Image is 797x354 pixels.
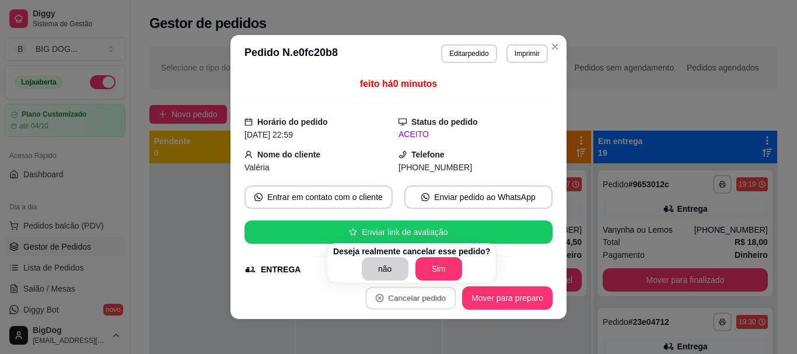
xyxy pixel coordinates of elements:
strong: Horário do pedido [257,117,328,127]
strong: Status do pedido [411,117,478,127]
span: Valéria [244,163,270,172]
div: ACEITO [398,128,553,141]
span: desktop [398,118,407,126]
span: phone [398,150,407,159]
span: [PHONE_NUMBER] [398,163,472,172]
span: whats-app [254,193,263,201]
button: Editarpedido [441,44,497,63]
button: whats-appEnviar pedido ao WhatsApp [404,185,553,209]
span: user [244,150,253,159]
button: starEnviar link de avaliação [244,220,553,244]
button: close-circleCancelar pedido [365,287,456,310]
button: não [362,257,408,281]
button: Close [546,37,564,56]
div: ENTREGA [261,264,300,276]
p: Deseja realmente cancelar esse pedido? [333,246,490,257]
span: star [349,228,357,236]
button: Imprimir [506,44,548,63]
span: whats-app [421,193,429,201]
strong: Telefone [411,150,445,159]
strong: Nome do cliente [257,150,320,159]
h3: Pedido N. e0fc20b8 [244,44,338,63]
span: calendar [244,118,253,126]
button: Sim [415,257,462,281]
span: [DATE] 22:59 [244,130,293,139]
span: close-circle [376,294,384,302]
span: feito há 0 minutos [360,79,437,89]
button: Mover para preparo [462,286,553,310]
button: whats-appEntrar em contato com o cliente [244,185,393,209]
